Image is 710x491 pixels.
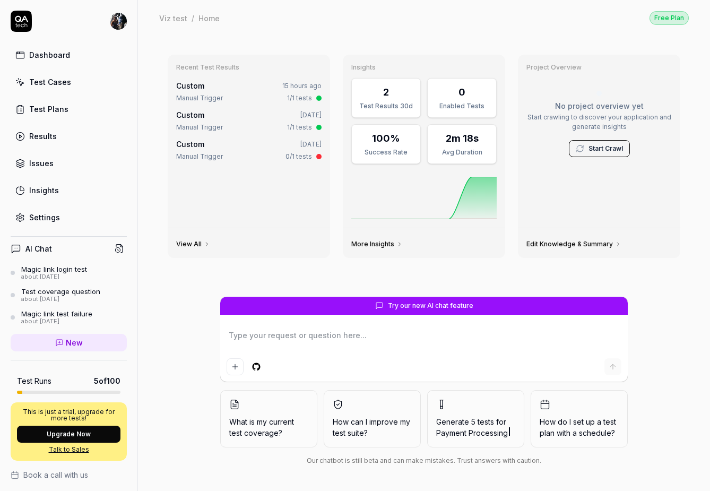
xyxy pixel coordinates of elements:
button: How do I set up a test plan with a schedule? [531,390,628,447]
a: Start Crawl [588,144,623,153]
div: Dashboard [29,49,70,61]
p: No project overview yet [526,100,672,111]
a: More Insights [351,240,403,248]
p: This is just a trial, upgrade for more tests! [17,409,120,421]
a: Custom[DATE]Manual Trigger1/1 tests [174,107,324,134]
a: Results [11,126,127,147]
a: Test coverage questionabout [DATE] [11,287,127,303]
div: about [DATE] [21,273,87,281]
div: 1/1 tests [287,123,312,132]
p: Start crawling to discover your application and generate insights [526,113,672,132]
span: Custom [176,81,204,90]
a: Edit Knowledge & Summary [526,240,621,248]
div: Test Plans [29,104,68,115]
a: Issues [11,153,127,174]
time: [DATE] [300,140,322,148]
div: about [DATE] [21,296,100,303]
span: New [66,337,83,348]
button: What is my current test coverage? [220,390,317,447]
div: 0/1 tests [285,152,312,161]
div: Issues [29,158,54,169]
span: How can I improve my test suite? [333,416,412,438]
div: about [DATE] [21,318,92,325]
span: Book a call with us [23,469,88,480]
time: [DATE] [300,111,322,119]
span: Payment Processing [436,428,508,437]
a: Settings [11,207,127,228]
a: Book a call with us [11,469,127,480]
div: Enabled Tests [434,101,490,111]
a: Magic link login testabout [DATE] [11,265,127,281]
a: Magic link test failureabout [DATE] [11,309,127,325]
h4: AI Chat [25,243,52,254]
div: Test coverage question [21,287,100,296]
div: Manual Trigger [176,152,223,161]
button: Free Plan [650,11,689,25]
span: How do I set up a test plan with a schedule? [540,416,619,438]
div: Insights [29,185,59,196]
a: Talk to Sales [17,445,120,454]
time: 15 hours ago [282,82,322,90]
div: Viz test [159,13,187,23]
h3: Recent Test Results [176,63,322,72]
h3: Insights [351,63,497,72]
div: 2m 18s [446,131,479,145]
div: Test Results 30d [358,101,414,111]
h3: Project Overview [526,63,672,72]
span: 5 of 100 [94,375,120,386]
a: Custom15 hours agoManual Trigger1/1 tests [174,78,324,105]
div: / [192,13,194,23]
div: Manual Trigger [176,123,223,132]
div: 0 [458,85,465,99]
div: Settings [29,212,60,223]
div: 2 [383,85,389,99]
div: Success Rate [358,148,414,157]
div: Manual Trigger [176,93,223,103]
span: What is my current test coverage? [229,416,308,438]
a: New [11,334,127,351]
span: Custom [176,110,204,119]
span: Custom [176,140,204,149]
img: 05712e90-f4ae-4f2d-bd35-432edce69fe3.jpeg [110,13,127,30]
a: Custom[DATE]Manual Trigger0/1 tests [174,136,324,163]
a: Test Cases [11,72,127,92]
button: Generate 5 tests forPayment Processing [427,390,524,447]
div: Avg Duration [434,148,490,157]
div: Test Cases [29,76,71,88]
span: Try our new AI chat feature [388,301,473,311]
button: How can I improve my test suite? [324,390,421,447]
a: Test Plans [11,99,127,119]
a: View All [176,240,210,248]
div: Our chatbot is still beta and can make mistakes. Trust answers with caution. [220,456,628,466]
div: Magic link test failure [21,309,92,318]
div: Results [29,131,57,142]
button: Add attachment [227,358,244,375]
a: Insights [11,180,127,201]
div: 100% [372,131,400,145]
a: Dashboard [11,45,127,65]
button: Upgrade Now [17,426,120,443]
div: Magic link login test [21,265,87,273]
span: Generate 5 tests for [436,416,515,438]
h5: Test Runs [17,376,51,386]
div: 1/1 tests [287,93,312,103]
div: Home [198,13,220,23]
